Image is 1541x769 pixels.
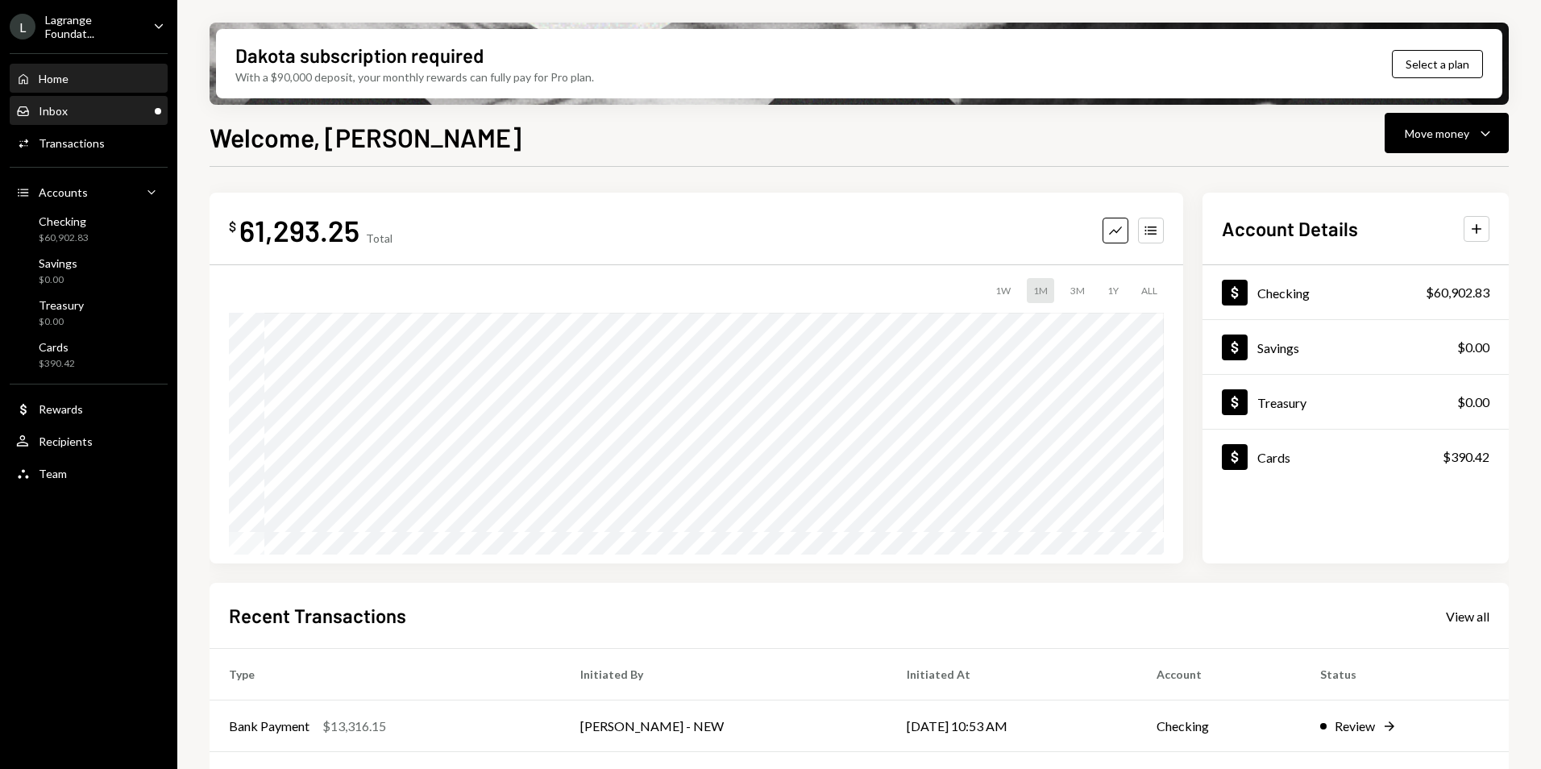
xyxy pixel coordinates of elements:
[39,136,105,150] div: Transactions
[1257,450,1290,465] div: Cards
[10,335,168,374] a: Cards$390.42
[39,298,84,312] div: Treasury
[39,231,89,245] div: $60,902.83
[39,402,83,416] div: Rewards
[561,649,887,700] th: Initiated By
[39,315,84,329] div: $0.00
[39,104,68,118] div: Inbox
[1202,265,1509,319] a: Checking$60,902.83
[1301,649,1509,700] th: Status
[10,14,35,39] div: L
[10,459,168,488] a: Team
[10,426,168,455] a: Recipients
[10,128,168,157] a: Transactions
[1222,215,1358,242] h2: Account Details
[10,251,168,290] a: Savings$0.00
[1446,609,1489,625] div: View all
[322,717,386,736] div: $13,316.15
[1405,125,1469,142] div: Move money
[1064,278,1091,303] div: 3M
[39,357,75,371] div: $390.42
[1257,395,1306,410] div: Treasury
[39,256,77,270] div: Savings
[10,96,168,125] a: Inbox
[1257,340,1299,355] div: Savings
[887,700,1137,752] td: [DATE] 10:53 AM
[39,340,75,354] div: Cards
[10,394,168,423] a: Rewards
[229,717,309,736] div: Bank Payment
[1457,393,1489,412] div: $0.00
[1257,285,1310,301] div: Checking
[1335,717,1375,736] div: Review
[39,214,89,228] div: Checking
[1385,113,1509,153] button: Move money
[10,293,168,332] a: Treasury$0.00
[10,177,168,206] a: Accounts
[229,218,236,235] div: $
[235,42,484,69] div: Dakota subscription required
[366,231,393,245] div: Total
[1137,649,1301,700] th: Account
[229,602,406,629] h2: Recent Transactions
[1202,430,1509,484] a: Cards$390.42
[39,72,69,85] div: Home
[39,467,67,480] div: Team
[10,210,168,248] a: Checking$60,902.83
[1446,607,1489,625] a: View all
[1202,375,1509,429] a: Treasury$0.00
[1202,320,1509,374] a: Savings$0.00
[239,212,359,248] div: 61,293.25
[561,700,887,752] td: [PERSON_NAME] - NEW
[1443,447,1489,467] div: $390.42
[39,185,88,199] div: Accounts
[1137,700,1301,752] td: Checking
[1135,278,1164,303] div: ALL
[1426,283,1489,302] div: $60,902.83
[887,649,1137,700] th: Initiated At
[210,121,521,153] h1: Welcome, [PERSON_NAME]
[1392,50,1483,78] button: Select a plan
[39,434,93,448] div: Recipients
[1101,278,1125,303] div: 1Y
[45,13,140,40] div: Lagrange Foundat...
[235,69,594,85] div: With a $90,000 deposit, your monthly rewards can fully pay for Pro plan.
[10,64,168,93] a: Home
[1457,338,1489,357] div: $0.00
[1027,278,1054,303] div: 1M
[39,273,77,287] div: $0.00
[210,649,561,700] th: Type
[989,278,1017,303] div: 1W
